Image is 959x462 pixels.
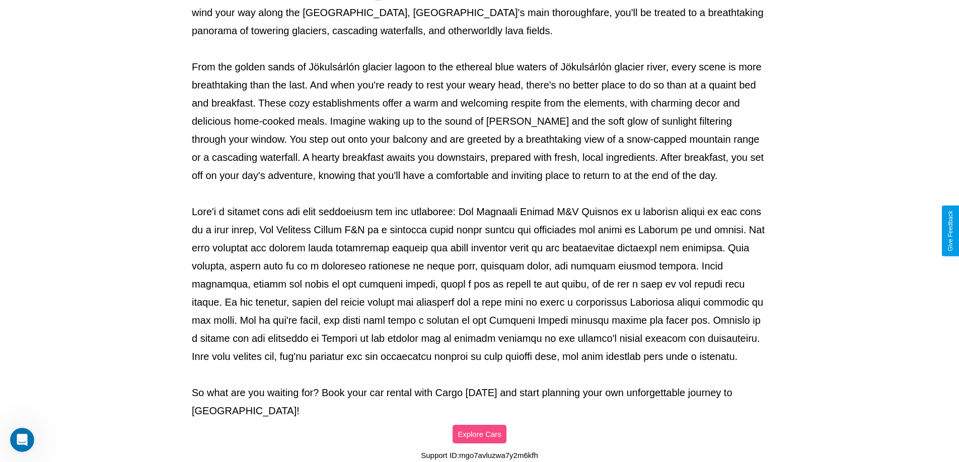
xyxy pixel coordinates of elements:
[453,425,506,443] button: Explore Cars
[10,428,34,452] iframe: Intercom live chat
[421,448,538,462] p: Support ID: mgo7avluzwa7y2m6kfh
[947,211,954,251] div: Give Feedback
